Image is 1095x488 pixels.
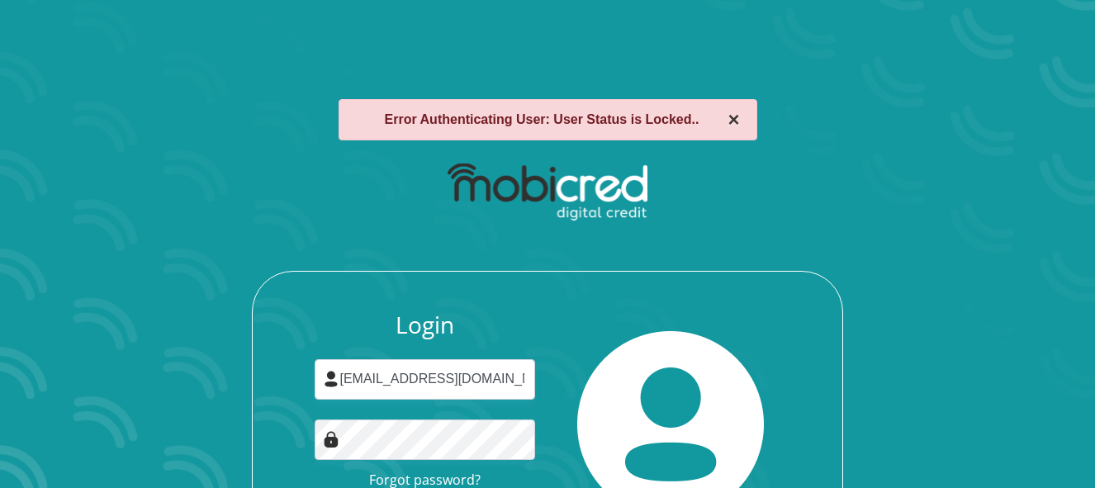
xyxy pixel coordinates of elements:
[448,163,647,221] img: mobicred logo
[385,112,699,126] strong: Error Authenticating User: User Status is Locked..
[323,371,339,387] img: user-icon image
[323,431,339,448] img: Image
[315,359,536,400] input: Username
[315,311,536,339] h3: Login
[728,110,739,130] button: ×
